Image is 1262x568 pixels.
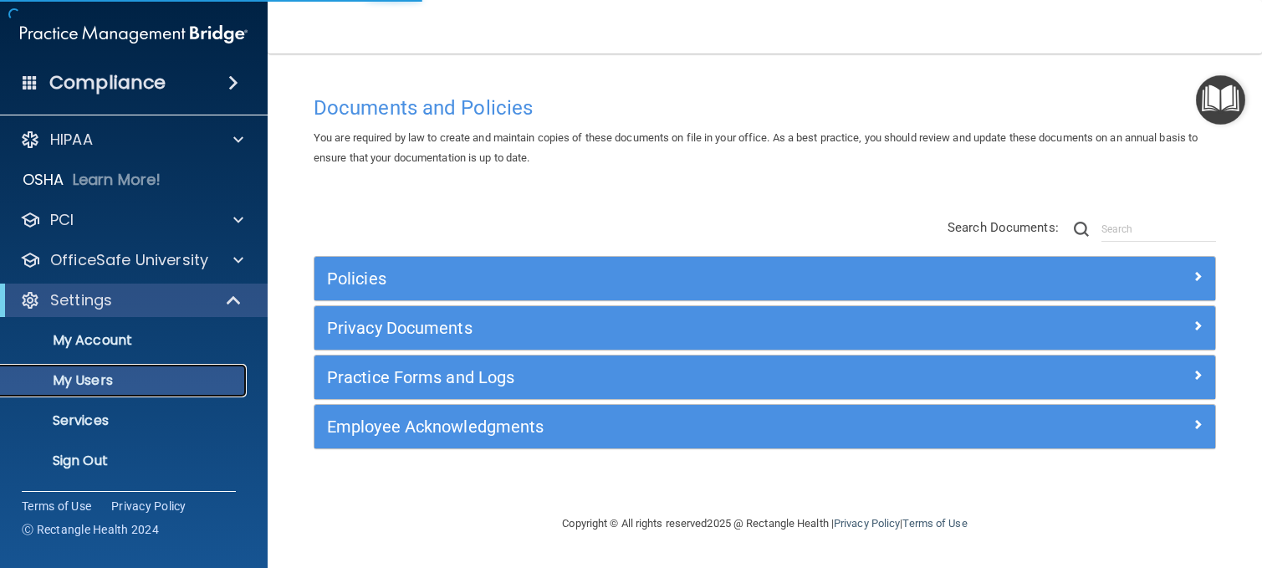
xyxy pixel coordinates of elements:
p: HIPAA [50,130,93,150]
input: Search [1101,217,1216,242]
h5: Policies [327,269,978,288]
p: Learn More! [73,170,161,190]
a: Terms of Use [22,498,91,514]
a: Privacy Policy [834,517,900,530]
p: OfficeSafe University [50,250,208,270]
p: Services [11,412,239,429]
p: My Users [11,372,239,389]
a: Privacy Policy [111,498,186,514]
h4: Documents and Policies [314,97,1216,119]
span: You are required by law to create and maintain copies of these documents on file in your office. ... [314,131,1198,164]
p: Settings [50,290,112,310]
iframe: Drift Widget Chat Controller [973,449,1242,516]
p: Sign Out [11,453,239,469]
a: Terms of Use [902,517,967,530]
img: PMB logo [20,18,248,51]
button: Open Resource Center [1196,75,1245,125]
a: HIPAA [20,130,243,150]
p: My Account [11,332,239,349]
span: Search Documents: [948,220,1059,235]
a: OfficeSafe University [20,250,243,270]
span: Ⓒ Rectangle Health 2024 [22,521,159,538]
div: Copyright © All rights reserved 2025 @ Rectangle Health | | [460,497,1070,550]
h5: Employee Acknowledgments [327,417,978,436]
a: PCI [20,210,243,230]
a: Practice Forms and Logs [327,364,1203,391]
p: OSHA [23,170,64,190]
h5: Practice Forms and Logs [327,368,978,386]
h5: Privacy Documents [327,319,978,337]
a: Employee Acknowledgments [327,413,1203,440]
p: PCI [50,210,74,230]
h4: Compliance [49,71,166,95]
img: ic-search.3b580494.png [1074,222,1089,237]
a: Settings [20,290,243,310]
a: Privacy Documents [327,315,1203,341]
a: Policies [327,265,1203,292]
